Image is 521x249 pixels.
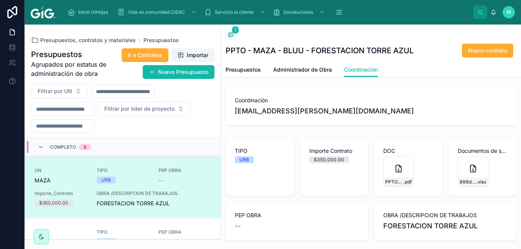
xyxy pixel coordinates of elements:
button: 1 [226,31,236,40]
a: UNMAZATIPOURBPEP OBRA--Importe_Contrato$350,000.00OBRA /DESCRIPCION DE TRABAJOSFORESTACION TORRE ... [25,156,221,218]
span: Ir a Contratos [128,51,162,59]
span: Presupuestos [226,66,261,74]
button: Ir a Contratos [122,48,168,62]
a: Inicio OtHojas [65,5,114,19]
span: UN [35,229,87,235]
a: Administrador de Obra [273,63,332,78]
span: Filtrar por líder de proyecto [104,105,175,113]
img: App logo [31,6,55,18]
span: PEP OBRA [158,167,211,174]
span: [EMAIL_ADDRESS][PERSON_NAME][DOMAIN_NAME] [235,106,507,116]
a: Presupuestos [226,63,261,78]
span: 888d91eb-c5ab-4765-9b6d-54d9affda2e2-PAISAJISMO-TORRE-AZUL-A-JUSTADA-MAZ_BLU%C3%9A_FORESTACI%C3%9... [460,179,476,185]
span: FORESTACION TORRE AZUL [97,200,211,207]
span: PEP OBRA [235,211,359,219]
span: 1 [232,26,239,34]
span: Documentos de soporte [458,147,508,155]
span: Devoluciones [284,9,313,15]
span: -- [235,221,241,231]
span: .xlsx [476,179,486,185]
div: $350,000.00 [314,156,344,163]
span: Presupuestos, contratos y materiales [40,36,136,44]
span: MAZA [35,177,51,184]
div: URB [239,156,249,163]
span: Importe Contrato [309,147,359,155]
span: -- [158,177,163,184]
button: Select Button [31,84,88,98]
h1: PPTO - MAZA - BLUU - FORESTACION TORRE AZUL [226,45,414,56]
span: TIPO [235,147,285,155]
a: Coordinación [344,63,378,77]
span: OBRA /DESCRIPCION DE TRABAJOS [383,211,507,219]
span: PEP OBRA [158,229,211,235]
span: Importar [187,51,208,59]
span: TIPO [97,167,150,174]
a: Presupuestos, contratos y materiales [31,36,136,44]
a: Presupuestos [143,36,179,44]
div: scrollable content [61,4,473,21]
span: M [507,9,511,15]
span: Administrador de Obra [273,66,332,74]
div: $350,000.00 [39,200,68,206]
a: Vida en comunidad CISAC [115,5,200,19]
a: Devoluciones [270,5,328,19]
button: Importar [171,48,214,62]
button: Nuevo contrato [462,44,513,57]
span: FORESTACION TORRE AZUL [383,221,507,231]
span: DOC [383,147,433,155]
span: Completo [50,144,76,150]
span: Nuevo contrato [468,47,507,54]
button: Nuevo Presupuesto [143,65,214,79]
span: Servicio al cliente [215,9,254,15]
span: Agrupados por estatus de administración de obra [31,60,113,78]
div: URB [101,238,111,245]
span: Importe_Contrato [35,190,87,197]
h1: Presupuestos [31,49,113,60]
span: Coordinación [235,97,507,104]
button: Select Button [98,102,190,116]
a: Servicio al cliente [202,5,269,19]
div: 6 [84,144,87,150]
span: Inicio OtHojas [78,9,108,15]
span: UN [35,167,87,174]
span: Filtrar por UN [38,87,72,95]
span: .pdf [403,179,412,185]
span: TIPO [97,229,150,235]
span: PPTO---MAZA---BLUU---FORESTACION-TORRE-AZUL [385,179,403,185]
div: URB [101,177,111,183]
span: OBRA /DESCRIPCION DE TRABAJOS [97,190,211,197]
span: Coordinación [344,66,378,74]
span: C1430031401 [158,238,211,246]
span: Vida en comunidad CISAC [128,9,185,15]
